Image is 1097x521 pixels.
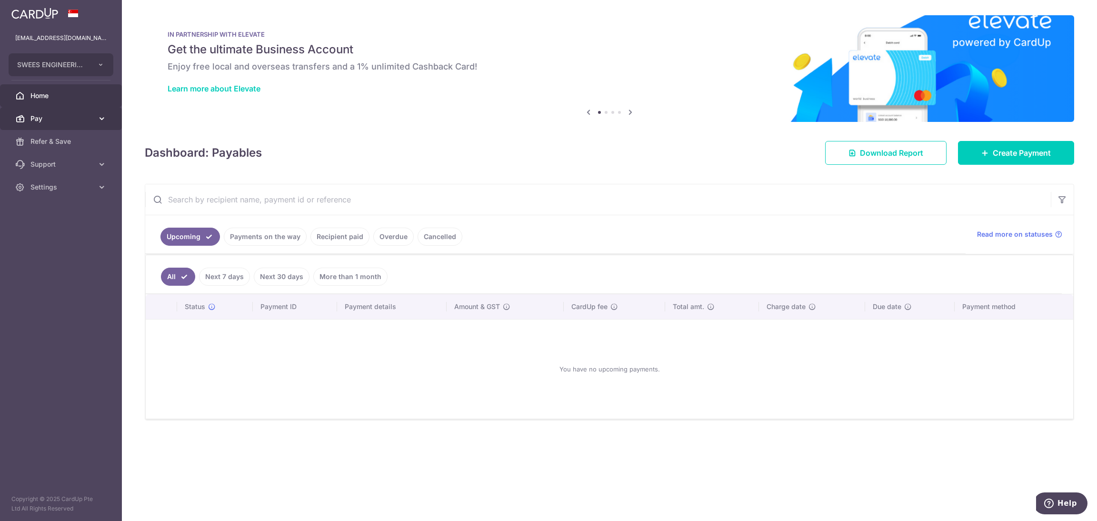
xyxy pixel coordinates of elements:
[673,302,704,311] span: Total amt.
[145,184,1051,215] input: Search by recipient name, payment id or reference
[310,228,369,246] a: Recipient paid
[199,268,250,286] a: Next 7 days
[11,8,58,19] img: CardUp
[454,302,500,311] span: Amount & GST
[224,228,307,246] a: Payments on the way
[15,33,107,43] p: [EMAIL_ADDRESS][DOMAIN_NAME]
[977,230,1062,239] a: Read more on statuses
[168,42,1051,57] h5: Get the ultimate Business Account
[418,228,462,246] a: Cancelled
[157,327,1062,411] div: You have no upcoming payments.
[254,268,309,286] a: Next 30 days
[767,302,806,311] span: Charge date
[30,160,93,169] span: Support
[825,141,947,165] a: Download Report
[993,147,1051,159] span: Create Payment
[30,182,93,192] span: Settings
[977,230,1053,239] span: Read more on statuses
[145,144,262,161] h4: Dashboard: Payables
[373,228,414,246] a: Overdue
[168,84,260,93] a: Learn more about Elevate
[313,268,388,286] a: More than 1 month
[161,268,195,286] a: All
[337,294,447,319] th: Payment details
[160,228,220,246] a: Upcoming
[30,91,93,100] span: Home
[145,15,1074,122] img: Renovation banner
[168,30,1051,38] p: IN PARTNERSHIP WITH ELEVATE
[860,147,923,159] span: Download Report
[253,294,337,319] th: Payment ID
[30,137,93,146] span: Refer & Save
[571,302,608,311] span: CardUp fee
[9,53,113,76] button: SWEES ENGINEERING CO (PTE.) LTD.
[955,294,1074,319] th: Payment method
[958,141,1074,165] a: Create Payment
[185,302,205,311] span: Status
[168,61,1051,72] h6: Enjoy free local and overseas transfers and a 1% unlimited Cashback Card!
[30,114,93,123] span: Pay
[17,60,88,70] span: SWEES ENGINEERING CO (PTE.) LTD.
[873,302,901,311] span: Due date
[1036,492,1087,516] iframe: Opens a widget where you can find more information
